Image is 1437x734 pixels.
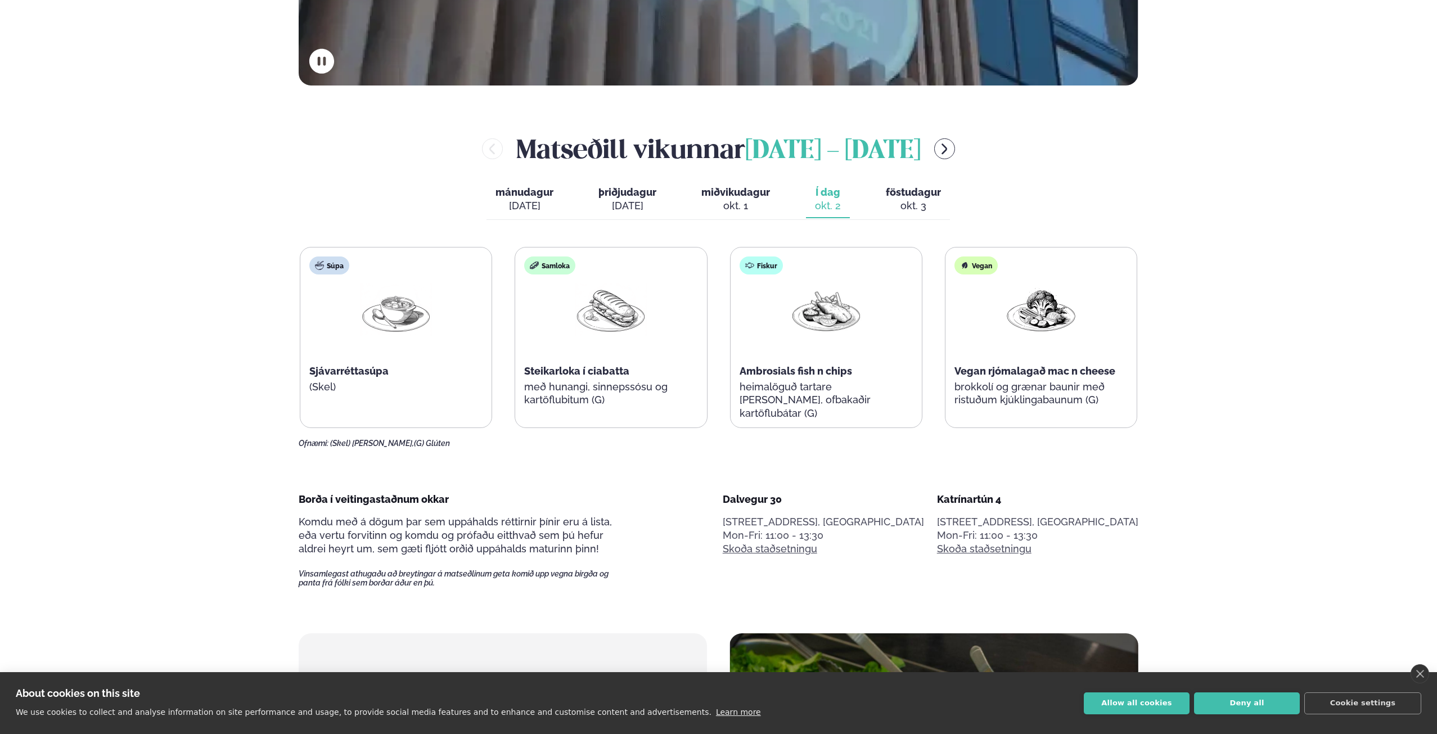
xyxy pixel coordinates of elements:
span: Komdu með á dögum þar sem uppáhalds réttirnir þínir eru á lista, eða vertu forvitinn og komdu og ... [299,516,612,555]
div: [DATE] [495,199,553,213]
button: þriðjudagur [DATE] [589,181,665,218]
span: Vegan rjómalagað mac n cheese [954,365,1115,377]
div: Mon-Fri: 11:00 - 13:30 [723,529,924,542]
button: mánudagur [DATE] [486,181,562,218]
span: Steikarloka í ciabatta [524,365,629,377]
div: Fiskur [740,256,783,274]
img: Vegan.png [1005,283,1077,336]
button: miðvikudagur okt. 1 [692,181,779,218]
button: Í dag okt. 2 [806,181,850,218]
a: Learn more [716,708,761,717]
a: Skoða staðsetningu [723,542,817,556]
span: Borða í veitingastaðnum okkar [299,493,449,505]
p: (Skel) [309,380,483,394]
span: Ambrosials fish n chips [740,365,852,377]
div: okt. 3 [886,199,941,213]
p: We use cookies to collect and analyse information on site performance and usage, to provide socia... [16,708,711,717]
strong: About cookies on this site [16,687,140,699]
span: mánudagur [495,186,553,198]
img: Fish-Chips.png [790,283,862,336]
img: Vegan.svg [960,261,969,270]
span: Ofnæmi: [299,439,328,448]
span: Í dag [815,186,841,199]
p: [STREET_ADDRESS], [GEOGRAPHIC_DATA] [937,515,1138,529]
h2: fyrir fyrirtæki [335,669,671,732]
div: Vegan [954,256,998,274]
div: Samloka [524,256,575,274]
span: Sjávarréttasúpa [309,365,389,377]
span: föstudagur [886,186,941,198]
p: [STREET_ADDRESS], [GEOGRAPHIC_DATA] [723,515,924,529]
div: Mon-Fri: 11:00 - 13:30 [937,529,1138,542]
a: close [1411,664,1429,683]
p: með hunangi, sinnepssósu og kartöflubitum (G) [524,380,697,407]
div: Katrínartún 4 [937,493,1138,506]
div: Súpa [309,256,349,274]
img: soup.svg [315,261,324,270]
button: föstudagur okt. 3 [877,181,950,218]
a: Skoða staðsetningu [937,542,1031,556]
p: heimalöguð tartare [PERSON_NAME], ofbakaðir kartöflubátar (G) [740,380,913,421]
span: (Skel) [PERSON_NAME], [330,439,414,448]
span: (G) Glúten [414,439,450,448]
div: okt. 2 [815,199,841,213]
button: menu-btn-right [934,138,955,159]
button: Allow all cookies [1084,692,1190,714]
button: Cookie settings [1304,692,1421,714]
h2: Matseðill vikunnar [516,130,921,167]
img: sandwich-new-16px.svg [530,261,539,270]
span: Vinsamlegast athugaðu að breytingar á matseðlinum geta komið upp vegna birgða og panta frá fólki ... [299,569,628,587]
img: Panini.png [575,283,647,336]
img: fish.svg [745,261,754,270]
button: menu-btn-left [482,138,503,159]
p: brokkolí og grænar baunir með ristuðum kjúklingabaunum (G) [954,380,1128,407]
div: [DATE] [598,199,656,213]
button: Deny all [1194,692,1300,714]
div: okt. 1 [701,199,770,213]
span: þriðjudagur [598,186,656,198]
span: [DATE] - [DATE] [745,139,921,164]
img: Soup.png [360,283,432,336]
span: miðvikudagur [701,186,770,198]
div: Dalvegur 30 [723,493,924,506]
